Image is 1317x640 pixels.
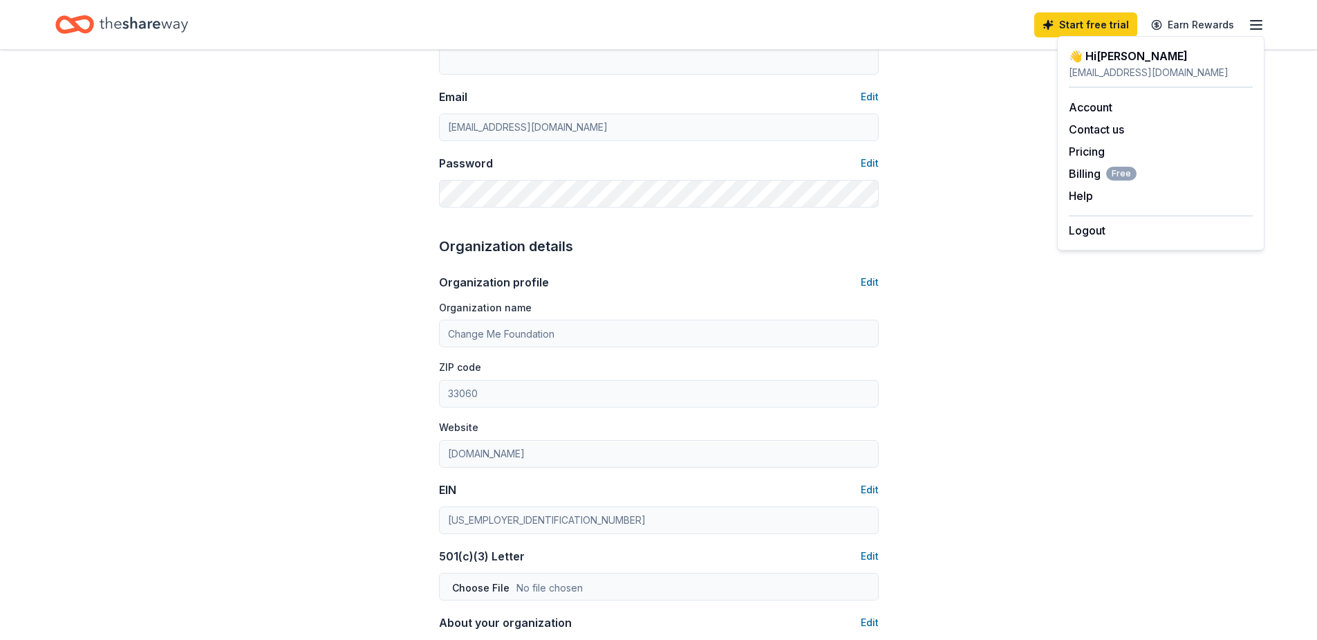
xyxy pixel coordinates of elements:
[1106,167,1137,181] span: Free
[439,301,532,315] label: Organization name
[439,482,456,498] div: EIN
[861,548,879,565] button: Edit
[55,8,188,41] a: Home
[1069,100,1112,114] a: Account
[439,155,493,172] div: Password
[439,380,879,408] input: 12345 (U.S. only)
[1069,48,1253,64] div: 👋 Hi [PERSON_NAME]
[1069,64,1253,81] div: [EMAIL_ADDRESS][DOMAIN_NAME]
[1069,165,1137,182] button: BillingFree
[439,274,549,291] div: Organization profile
[439,89,467,105] div: Email
[861,482,879,498] button: Edit
[439,360,481,374] label: ZIP code
[439,614,572,631] div: About your organization
[1069,121,1124,138] button: Contact us
[1069,222,1105,239] button: Logout
[1034,12,1137,37] a: Start free trial
[439,548,525,565] div: 501(c)(3) Letter
[439,235,879,257] div: Organization details
[861,614,879,631] button: Edit
[1069,165,1137,182] span: Billing
[1069,188,1093,204] button: Help
[1143,12,1242,37] a: Earn Rewards
[439,421,478,435] label: Website
[861,89,879,105] button: Edit
[861,274,879,291] button: Edit
[1069,145,1105,158] a: Pricing
[861,155,879,172] button: Edit
[439,506,879,534] input: 12-3456789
